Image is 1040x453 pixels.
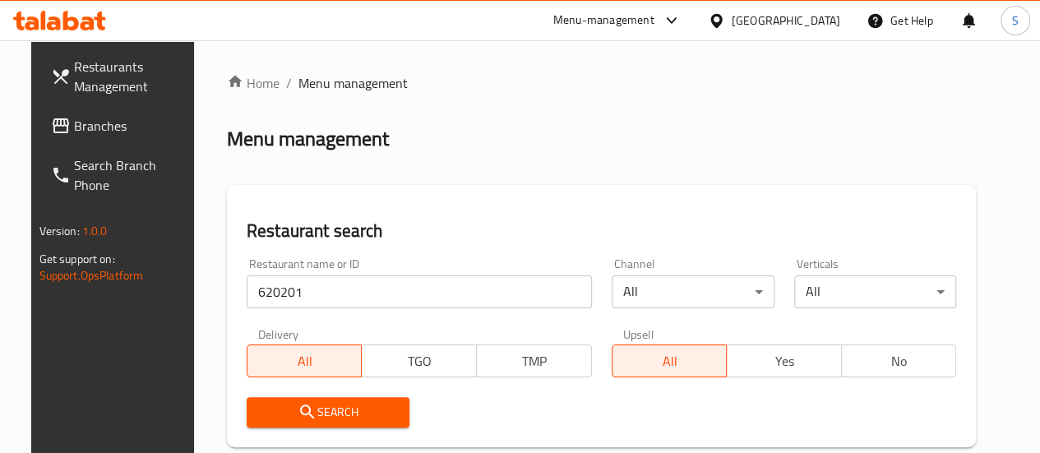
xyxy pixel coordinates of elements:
span: Search Branch Phone [74,155,192,195]
a: Restaurants Management [38,47,205,106]
span: No [848,349,950,373]
button: Search [247,397,409,428]
button: Yes [726,344,842,377]
span: TMP [483,349,585,373]
span: Get support on: [39,248,115,270]
label: Upsell [623,328,654,340]
label: Delivery [258,328,299,340]
div: Menu-management [553,11,654,30]
button: No [841,344,957,377]
span: TGO [368,349,470,373]
span: Version: [39,220,80,242]
a: Search Branch Phone [38,146,205,205]
nav: breadcrumb [227,73,977,93]
button: All [612,344,728,377]
span: Branches [74,116,192,136]
span: 1.0.0 [82,220,108,242]
a: Home [227,73,280,93]
a: Support.OpsPlatform [39,265,144,286]
span: All [254,349,356,373]
button: All [247,344,363,377]
div: All [794,275,957,308]
li: / [286,73,292,93]
h2: Menu management [227,126,389,152]
div: [GEOGRAPHIC_DATA] [732,12,840,30]
button: TMP [476,344,592,377]
button: TGO [361,344,477,377]
span: Restaurants Management [74,57,192,96]
span: S [1012,12,1019,30]
h2: Restaurant search [247,219,957,243]
a: Branches [38,106,205,146]
span: Menu management [298,73,408,93]
span: All [619,349,721,373]
span: Yes [733,349,835,373]
span: Search [260,402,396,423]
input: Search for restaurant name or ID.. [247,275,592,308]
div: All [612,275,774,308]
